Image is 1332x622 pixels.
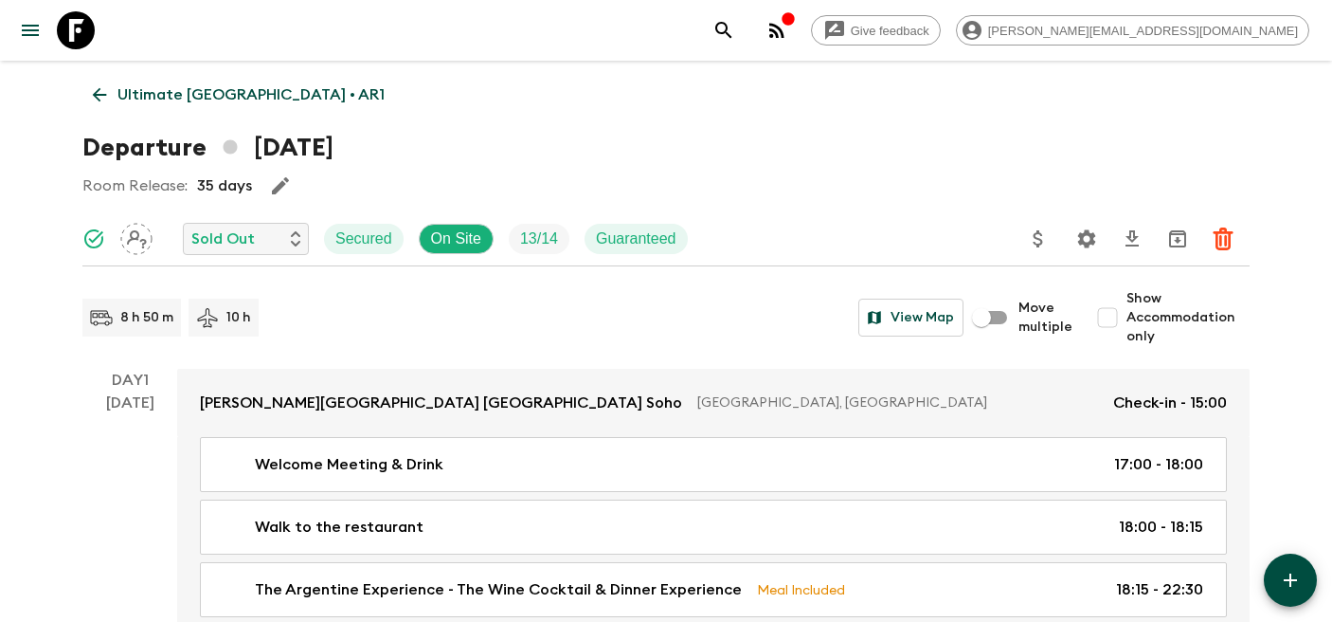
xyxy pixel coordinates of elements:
[858,299,963,337] button: View Map
[120,308,173,327] p: 8 h 50 m
[596,228,676,250] p: Guaranteed
[705,11,743,49] button: search adventures
[120,229,153,244] span: Assign pack leader
[431,228,481,250] p: On Site
[82,174,188,197] p: Room Release:
[1114,453,1203,476] p: 17:00 - 18:00
[324,224,404,254] div: Secured
[1204,220,1242,258] button: Delete
[1159,220,1197,258] button: Archive (Completed, Cancelled or Unsynced Departures only)
[191,228,255,250] p: Sold Out
[1113,392,1227,414] p: Check-in - 15:00
[1019,220,1057,258] button: Update Price, Early Bird Discount and Costs
[1119,516,1203,539] p: 18:00 - 18:15
[335,228,392,250] p: Secured
[956,15,1309,46] div: [PERSON_NAME][EMAIL_ADDRESS][DOMAIN_NAME]
[82,369,177,392] p: Day 1
[226,308,251,327] p: 10 h
[1126,289,1250,346] span: Show Accommodation only
[811,15,941,46] a: Give feedback
[255,516,423,539] p: Walk to the restaurant
[509,224,569,254] div: Trip Fill
[117,83,385,106] p: Ultimate [GEOGRAPHIC_DATA] • AR1
[1068,220,1106,258] button: Settings
[255,453,443,476] p: Welcome Meeting & Drink
[177,369,1250,437] a: [PERSON_NAME][GEOGRAPHIC_DATA] [GEOGRAPHIC_DATA] Soho[GEOGRAPHIC_DATA], [GEOGRAPHIC_DATA]Check-in...
[200,437,1227,492] a: Welcome Meeting & Drink17:00 - 18:00
[11,11,49,49] button: menu
[520,228,558,250] p: 13 / 14
[200,392,682,414] p: [PERSON_NAME][GEOGRAPHIC_DATA] [GEOGRAPHIC_DATA] Soho
[82,129,333,167] h1: Departure [DATE]
[1116,578,1203,601] p: 18:15 - 22:30
[1018,299,1073,337] span: Move multiple
[978,24,1308,38] span: [PERSON_NAME][EMAIL_ADDRESS][DOMAIN_NAME]
[197,174,252,197] p: 35 days
[1113,220,1151,258] button: Download CSV
[840,24,940,38] span: Give feedback
[697,393,1098,412] p: [GEOGRAPHIC_DATA], [GEOGRAPHIC_DATA]
[82,228,105,250] svg: Synced Successfully
[419,224,494,254] div: On Site
[200,562,1227,617] a: The Argentine Experience - The Wine Cocktail & Dinner ExperienceMeal Included18:15 - 22:30
[200,500,1227,555] a: Walk to the restaurant18:00 - 18:15
[757,579,845,600] p: Meal Included
[82,76,395,114] a: Ultimate [GEOGRAPHIC_DATA] • AR1
[255,578,742,601] p: The Argentine Experience - The Wine Cocktail & Dinner Experience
